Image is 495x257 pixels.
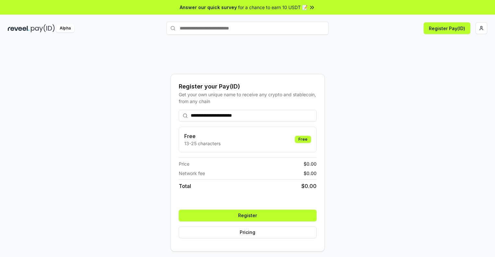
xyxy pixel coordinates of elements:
[31,24,55,32] img: pay_id
[179,91,317,105] div: Get your own unique name to receive any crypto and stablecoin, from any chain
[304,170,317,177] span: $ 0.00
[179,82,317,91] div: Register your Pay(ID)
[184,140,221,147] p: 13-25 characters
[179,170,205,177] span: Network fee
[301,182,317,190] span: $ 0.00
[295,136,311,143] div: Free
[180,4,237,11] span: Answer our quick survey
[184,132,221,140] h3: Free
[179,160,189,167] span: Price
[179,182,191,190] span: Total
[179,210,317,221] button: Register
[8,24,30,32] img: reveel_dark
[179,227,317,238] button: Pricing
[238,4,308,11] span: for a chance to earn 10 USDT 📝
[424,22,470,34] button: Register Pay(ID)
[56,24,74,32] div: Alpha
[304,160,317,167] span: $ 0.00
